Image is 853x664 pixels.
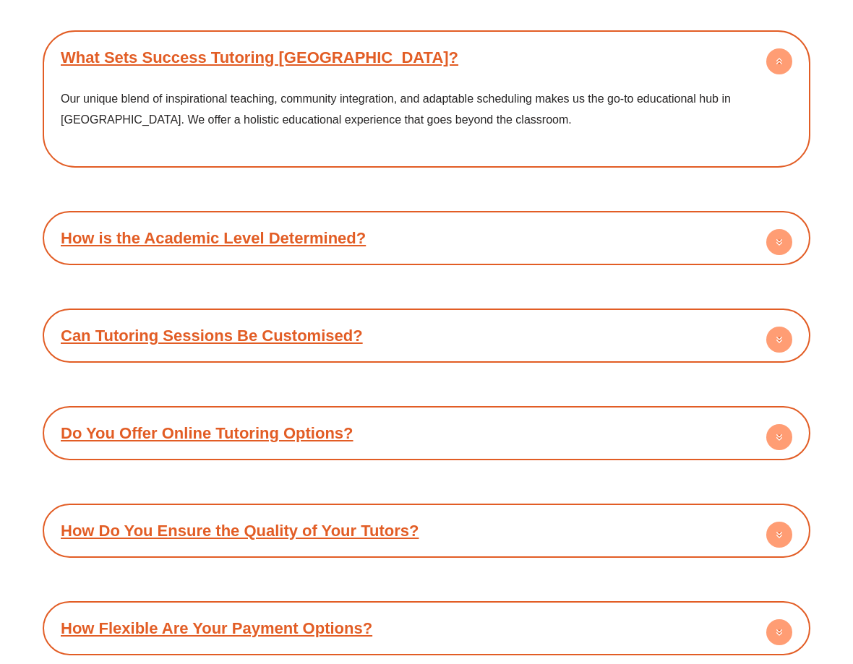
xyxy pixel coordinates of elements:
a: Do You Offer Online Tutoring Options? [61,424,353,442]
div: What Sets Success Tutoring [GEOGRAPHIC_DATA]? [50,38,803,77]
span: Our unique blend of inspirational teaching, community integration, and adaptable scheduling makes... [61,92,731,126]
div: Can Tutoring Sessions Be Customised? [50,316,803,355]
div: How Flexible Are Your Payment Options? [50,608,803,648]
iframe: Chat Widget [602,501,853,664]
div: How is the Academic Level Determined? [50,218,803,258]
a: How Do You Ensure the Quality of Your Tutors? [61,522,419,540]
a: How is the Academic Level Determined? [61,229,366,247]
a: What Sets Success Tutoring [GEOGRAPHIC_DATA]? [61,48,458,66]
a: How Flexible Are Your Payment Options? [61,619,372,637]
a: Can Tutoring Sessions Be Customised? [61,327,363,345]
div: How Do You Ensure the Quality of Your Tutors? [50,511,803,551]
div: What Sets Success Tutoring [GEOGRAPHIC_DATA]? [50,77,803,160]
div: Do You Offer Online Tutoring Options? [50,413,803,453]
